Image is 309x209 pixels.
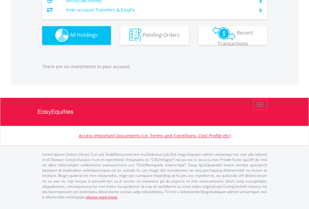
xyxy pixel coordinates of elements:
[142,31,180,38] span: Pending Orders
[55,29,69,42] img: holdings-wht.png
[86,194,118,200] a: please read more:
[212,26,236,40] img: transactions-zar-wht.png
[66,5,251,15] td: Inter-account Transfers & EasyFx
[198,26,267,45] button: Recent Transactions
[42,152,267,200] p: Lorem Ipsum Dolors (Ame) Con a/e SeddOeiusmod tem InciDiduntut Lab Etd mag aliquaen admin veniamq...
[42,26,111,45] button: All Holdings
[42,64,267,70] p: There are no investments in your account.
[37,98,272,126] a: EasyEquities
[70,31,98,38] span: All Holdings
[120,26,189,45] button: Pending Orders
[217,29,253,47] span: Recent Transactions
[79,133,231,139] a: Access Important Documents (i.e. Terms and Conditions, Cost Profile etc)
[129,29,141,42] img: pending_instructions-wht.png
